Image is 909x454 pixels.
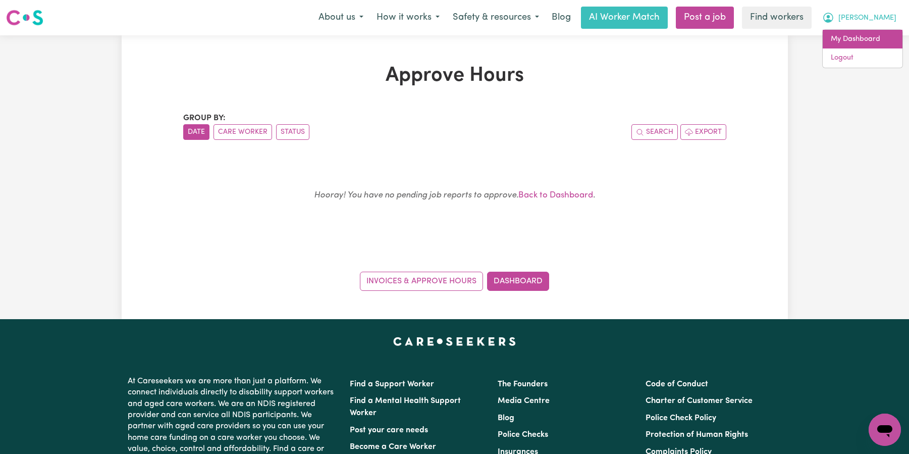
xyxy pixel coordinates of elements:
button: sort invoices by paid status [276,124,309,140]
a: Find a Mental Health Support Worker [350,397,461,417]
a: Post a job [676,7,734,29]
a: Careseekers logo [6,6,43,29]
a: Find a Support Worker [350,380,434,388]
a: Blog [546,7,577,29]
a: Protection of Human Rights [646,431,748,439]
a: Become a Care Worker [350,443,436,451]
button: Export [680,124,726,140]
a: Charter of Customer Service [646,397,753,405]
a: Blog [498,414,514,422]
a: Code of Conduct [646,380,708,388]
small: . [314,191,595,199]
a: Find workers [742,7,812,29]
a: Logout [823,48,902,68]
button: Safety & resources [446,7,546,28]
button: sort invoices by date [183,124,209,140]
button: How it works [370,7,446,28]
a: Post your care needs [350,426,428,434]
a: AI Worker Match [581,7,668,29]
a: Back to Dashboard [518,191,593,199]
a: Police Checks [498,431,548,439]
a: My Dashboard [823,30,902,49]
a: Careseekers home page [393,337,516,345]
span: Group by: [183,114,226,122]
iframe: Button to launch messaging window [869,414,901,446]
a: The Founders [498,380,548,388]
button: sort invoices by care worker [213,124,272,140]
button: My Account [816,7,903,28]
a: Dashboard [487,272,549,291]
button: About us [312,7,370,28]
a: Police Check Policy [646,414,716,422]
a: Invoices & Approve Hours [360,272,483,291]
span: [PERSON_NAME] [838,13,896,24]
a: Media Centre [498,397,550,405]
em: Hooray! You have no pending job reports to approve. [314,191,518,199]
button: Search [631,124,678,140]
div: My Account [822,29,903,68]
img: Careseekers logo [6,9,43,27]
h1: Approve Hours [183,64,726,88]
